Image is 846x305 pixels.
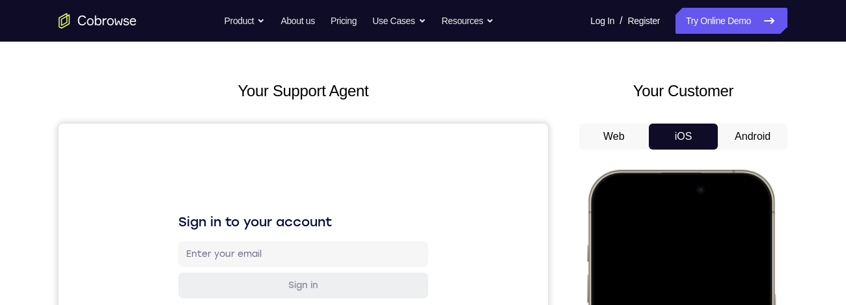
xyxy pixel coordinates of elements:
button: Resources [442,8,495,34]
button: Sign in with GitHub [120,237,370,263]
div: Sign in with Google [211,213,299,226]
button: Use Cases [372,8,426,34]
h1: Sign in to your account [120,89,370,107]
div: Sign in with Intercom [206,275,305,288]
h2: Your Customer [579,79,787,103]
p: or [238,186,252,196]
button: Sign in [120,149,370,175]
a: Try Online Demo [675,8,787,34]
button: Start demo [48,177,144,209]
button: Sign in with Intercom [120,269,370,295]
input: Enter your email [128,124,362,137]
button: Sign in with Google [120,206,370,232]
button: Web [579,124,649,150]
a: Go to the home page [59,13,137,29]
a: Pricing [331,8,357,34]
div: Sign in with GitHub [211,244,299,257]
button: iOS [649,124,718,150]
a: Log In [590,8,614,34]
a: Register [628,8,660,34]
button: Android [718,124,787,150]
h2: Your Support Agent [59,79,548,103]
a: About us [280,8,314,34]
span: / [620,13,622,29]
button: Product [225,8,266,34]
span: Start demo [65,187,127,199]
